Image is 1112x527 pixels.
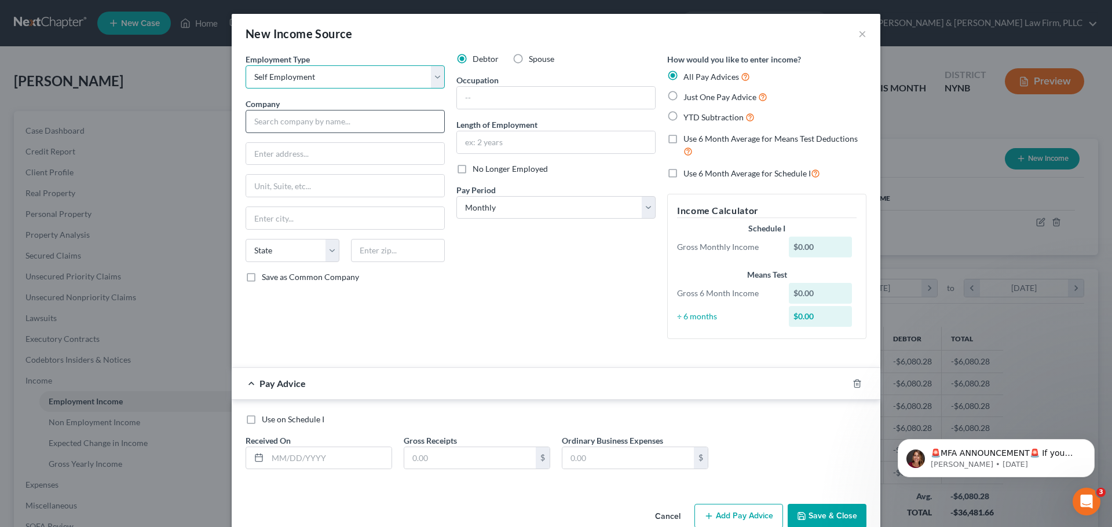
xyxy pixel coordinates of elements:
[457,87,655,109] input: --
[262,272,359,282] span: Save as Common Company
[262,414,324,424] span: Use on Schedule I
[246,99,280,109] span: Company
[683,112,744,122] span: YTD Subtraction
[677,269,857,281] div: Means Test
[683,72,739,82] span: All Pay Advices
[683,134,858,143] span: Use 6 Month Average for Means Test Deductions
[671,311,783,322] div: ÷ 6 months
[404,447,536,469] input: 0.00
[351,239,445,262] input: Enter zip...
[536,447,550,469] div: $
[246,54,310,64] span: Employment Type
[671,241,783,253] div: Gross Monthly Income
[268,447,392,469] input: MM/DD/YYYY
[667,53,801,65] label: How would you like to enter income?
[404,434,457,447] label: Gross Receipts
[473,54,499,64] span: Debtor
[246,110,445,133] input: Search company by name...
[456,74,499,86] label: Occupation
[671,288,783,299] div: Gross 6 Month Income
[246,143,444,165] input: Enter address...
[456,119,537,131] label: Length of Employment
[246,175,444,197] input: Unit, Suite, etc...
[858,27,866,40] button: ×
[1096,488,1106,497] span: 3
[694,447,708,469] div: $
[677,204,857,218] h5: Income Calculator
[789,306,853,327] div: $0.00
[529,54,554,64] span: Spouse
[789,237,853,257] div: $0.00
[473,164,548,174] span: No Longer Employed
[246,25,353,42] div: New Income Source
[259,378,306,389] span: Pay Advice
[246,436,291,445] span: Received On
[456,185,496,195] span: Pay Period
[683,168,811,178] span: Use 6 Month Average for Schedule I
[677,223,857,234] div: Schedule I
[457,131,655,153] input: ex: 2 years
[683,92,756,102] span: Just One Pay Advice
[562,447,694,469] input: 0.00
[789,283,853,304] div: $0.00
[880,415,1112,496] iframe: Intercom notifications message
[246,207,444,229] input: Enter city...
[562,434,663,447] label: Ordinary Business Expenses
[1073,488,1100,515] iframe: Intercom live chat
